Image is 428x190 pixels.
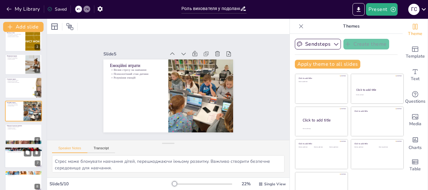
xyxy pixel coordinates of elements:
button: Apply theme to all slides [295,60,360,69]
div: Click to add text [299,146,313,148]
div: 4 [34,91,40,96]
div: 8 [34,184,40,189]
p: Вступ до теми [7,32,23,33]
div: 5 [5,101,42,121]
div: 2 [34,44,40,50]
div: 6 [5,124,42,145]
div: Add images, graphics, shapes or video [403,109,428,131]
span: Charts [409,144,422,151]
p: Фокус на сильних сторонах [7,151,40,152]
button: Transcript [87,146,115,153]
span: Single View [264,182,286,187]
p: Дослідження причин втрат [7,35,23,36]
p: Підтримка батьків [7,175,40,176]
button: Export to PowerPoint [352,3,365,16]
div: Click to add title [354,142,399,145]
input: Insert title [181,4,240,13]
p: Вплив стресу на розвиток [7,56,23,58]
p: Емоційні втрати [7,101,22,103]
div: Add text boxes [403,64,428,86]
p: Виявлення можливостей розвитку [7,174,40,175]
p: Освітні втрати — це не лише знання [7,33,23,35]
p: Емоційні втрати [118,46,170,68]
div: 3 [5,54,42,75]
span: Template [406,53,425,60]
textarea: Стрес може блокувати навчання дітей, перешкоджаючи їхньому розвитку. Важливо створити безпечне се... [52,155,284,172]
div: 3 [34,67,40,73]
p: Побутові й життєві навички [7,125,40,127]
div: Add a table [403,154,428,177]
div: Click to add title [299,77,343,80]
p: Розуміння емоцій [115,58,166,78]
div: 7 [35,161,40,166]
div: 22 % [238,181,253,187]
div: Click to add text [299,81,343,83]
div: Click to add title [356,88,398,92]
button: Delete Slide [33,149,40,157]
div: 6 [34,137,40,143]
p: Значення соціальних навичок [7,80,31,81]
div: Click to add text [356,94,398,96]
div: 7 [5,147,42,168]
p: Вплив стресу на навчання [117,51,168,70]
div: Add ready made slides [403,41,428,64]
p: Розуміння емоцій [7,105,22,106]
div: Change the overall theme [403,19,428,41]
div: Click to add title [303,118,343,123]
div: Г С [408,4,420,15]
button: My Library [5,4,43,14]
span: Position [66,23,74,30]
div: Click to add title [354,110,399,112]
p: Створення сприятливих умов [7,149,40,151]
div: Slide 5 [116,33,177,57]
div: Click to add text [354,146,374,148]
p: Важливість співпраці з батьками [7,173,40,174]
p: Робота з батьками [7,171,40,173]
p: Соціальні втрати [7,78,31,80]
button: Add slide [3,22,44,32]
button: Speaker Notes [52,146,87,153]
div: 5 [34,114,40,120]
div: Layout [50,22,60,32]
span: Media [409,121,421,127]
button: Present [366,3,397,16]
p: Втрачені можливості розвитку [7,36,23,37]
p: Проблеми з концентрацією [7,58,23,59]
p: Пізнавальні втрати [7,55,23,57]
p: Психологічний стан дитини [116,54,167,74]
button: Г С [408,3,420,16]
span: Text [411,75,420,82]
div: Click to add body [303,128,342,130]
p: Вплив стресу на навчання [7,103,22,104]
div: Click to add text [329,146,343,148]
span: Questions [405,98,425,105]
div: Get real-time input from your audience [403,86,428,109]
span: Theme [408,30,422,37]
p: Вплив відсутності досвіду [7,81,31,82]
button: Duplicate Slide [24,149,31,157]
div: Click to add text [314,146,328,148]
p: Важливість побутових навичок [7,126,40,127]
p: Розвиток мовлення [7,59,23,60]
p: Розвиток емоційної інтелігенції [7,82,31,83]
p: Розвиток самостійності [7,129,40,130]
button: Create theme [343,39,389,49]
div: 2 [5,31,42,51]
p: Відновлення готовності до навчання [7,152,40,153]
span: Table [410,166,421,172]
p: Themes [306,19,396,34]
div: Slide 5 / 10 [50,181,172,187]
p: Психологічний стан дитини [7,104,22,105]
p: Адаптація до школи [7,127,40,129]
div: Saved [47,6,67,12]
div: Add charts and graphs [403,131,428,154]
div: Click to add title [299,142,343,145]
button: Sendsteps [295,39,341,49]
div: 4 [5,77,42,98]
div: Click to add text [379,146,399,148]
p: Як допомогти дітям? [7,148,40,150]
